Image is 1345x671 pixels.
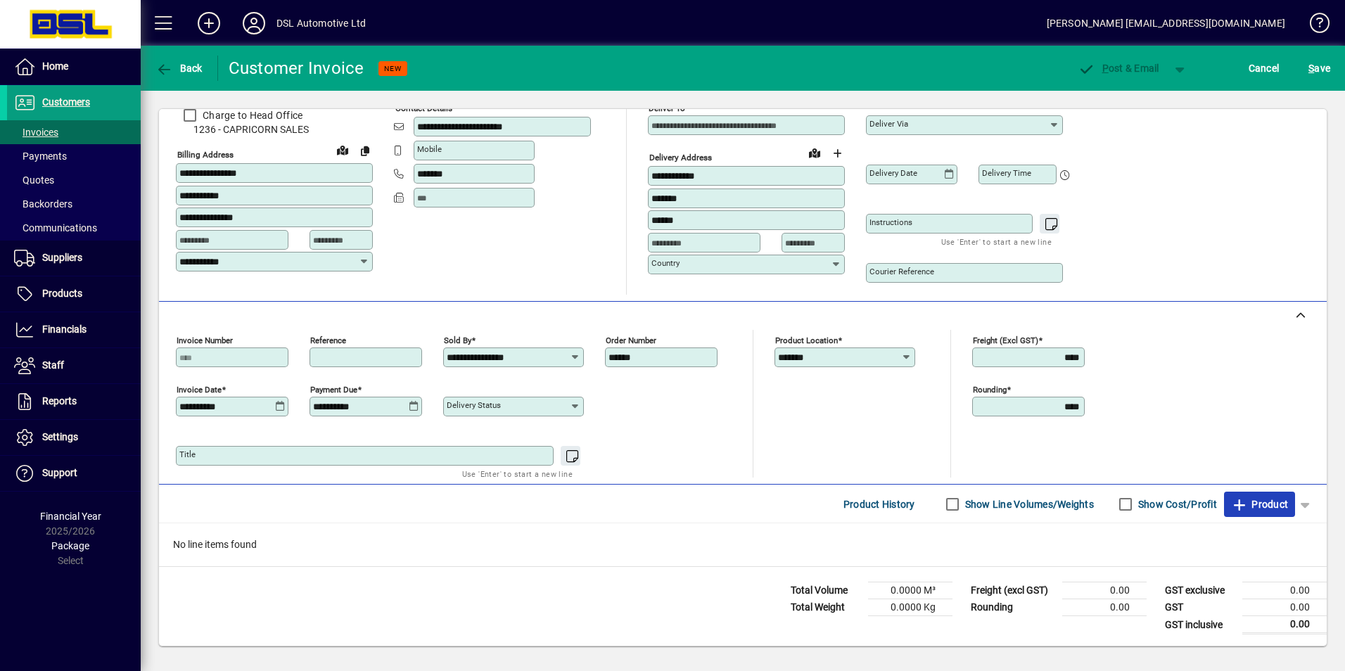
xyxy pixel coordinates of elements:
a: Reports [7,384,141,419]
span: Home [42,60,68,72]
span: NEW [384,64,402,73]
span: Backorders [14,198,72,210]
button: Product History [838,492,921,517]
button: Copy to Delivery address [354,139,376,162]
span: Settings [42,431,78,442]
span: Package [51,540,89,551]
span: 1236 - CAPRICORN SALES [176,122,373,137]
mat-label: Reference [310,335,346,345]
app-page-header-button: Back [141,56,218,81]
mat-label: Payment due [310,385,357,395]
span: Back [155,63,203,74]
mat-label: Deliver via [869,119,908,129]
a: Suppliers [7,241,141,276]
a: Quotes [7,168,141,192]
td: 0.00 [1242,616,1327,634]
span: Financials [42,324,87,335]
span: Invoices [14,127,58,138]
div: DSL Automotive Ltd [276,12,366,34]
td: GST inclusive [1158,616,1242,634]
div: No line items found [159,523,1327,566]
span: Staff [42,359,64,371]
td: GST [1158,599,1242,616]
mat-label: Title [179,449,196,459]
mat-label: Instructions [869,217,912,227]
span: Communications [14,222,97,234]
td: Rounding [964,599,1062,616]
td: Freight (excl GST) [964,582,1062,599]
span: S [1308,63,1314,74]
mat-hint: Use 'Enter' to start a new line [941,234,1052,250]
button: Cancel [1245,56,1283,81]
a: Communications [7,216,141,240]
span: P [1102,63,1109,74]
span: Quotes [14,174,54,186]
mat-label: Mobile [417,144,442,154]
td: 0.0000 Kg [868,599,952,616]
button: Profile [231,11,276,36]
td: Total Volume [784,582,868,599]
span: Payments [14,151,67,162]
td: 0.00 [1062,582,1147,599]
span: Product [1231,493,1288,516]
mat-label: Invoice date [177,385,222,395]
td: GST exclusive [1158,582,1242,599]
mat-label: Product location [775,335,838,345]
a: View on map [331,139,354,161]
a: Products [7,276,141,312]
mat-hint: Use 'Enter' to start a new line [462,466,573,482]
span: Financial Year [40,511,101,522]
a: Financials [7,312,141,347]
mat-label: Delivery time [982,168,1031,178]
label: Charge to Head Office [200,108,302,122]
span: ave [1308,57,1330,79]
span: Products [42,288,82,299]
button: Back [152,56,206,81]
mat-label: Courier Reference [869,267,934,276]
a: Staff [7,348,141,383]
a: Home [7,49,141,84]
span: Product History [843,493,915,516]
mat-label: Sold by [444,335,471,345]
td: 0.00 [1242,582,1327,599]
a: Invoices [7,120,141,144]
a: Settings [7,420,141,455]
span: ost & Email [1078,63,1159,74]
button: Choose address [826,142,848,165]
span: Support [42,467,77,478]
div: [PERSON_NAME] [EMAIL_ADDRESS][DOMAIN_NAME] [1047,12,1285,34]
span: Cancel [1249,57,1280,79]
div: Customer Invoice [229,57,364,79]
a: Backorders [7,192,141,216]
label: Show Line Volumes/Weights [962,497,1094,511]
a: View on map [803,141,826,164]
td: 0.00 [1242,599,1327,616]
mat-label: Country [651,258,680,268]
td: Total Weight [784,599,868,616]
a: Knowledge Base [1299,3,1327,49]
span: Suppliers [42,252,82,263]
td: 0.00 [1062,599,1147,616]
mat-label: Freight (excl GST) [973,335,1038,345]
td: 0.0000 M³ [868,582,952,599]
mat-label: Invoice number [177,335,233,345]
span: Reports [42,395,77,407]
mat-label: Order number [606,335,656,345]
button: Add [186,11,231,36]
a: Payments [7,144,141,168]
label: Show Cost/Profit [1135,497,1217,511]
a: Support [7,456,141,491]
button: Save [1305,56,1334,81]
mat-label: Delivery status [447,400,501,410]
button: Product [1224,492,1295,517]
mat-label: Rounding [973,385,1007,395]
span: Customers [42,96,90,108]
mat-label: Delivery date [869,168,917,178]
button: Post & Email [1071,56,1166,81]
